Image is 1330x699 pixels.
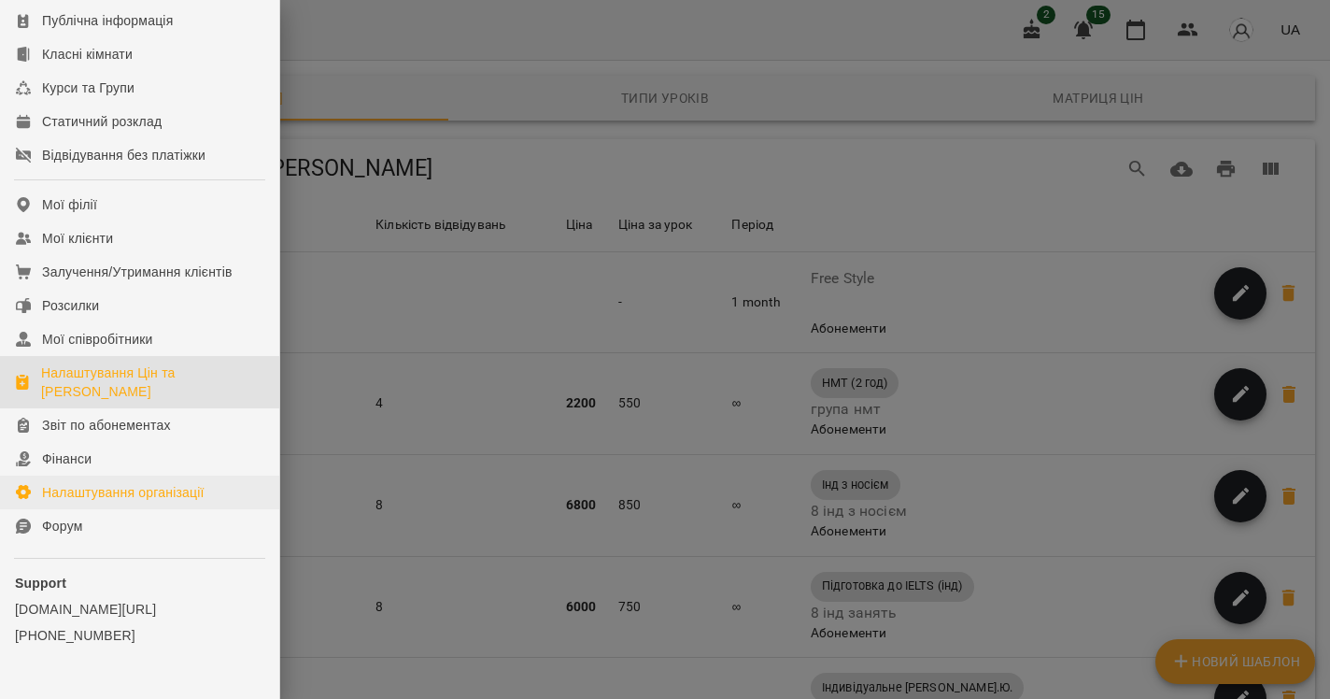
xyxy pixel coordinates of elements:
div: Форум [42,517,83,535]
div: Звіт по абонементах [42,416,171,435]
div: Класні кімнати [42,45,133,64]
div: Курси та Групи [42,78,134,97]
div: Мої клієнти [42,229,113,248]
div: Налаштування організації [42,483,205,502]
div: Мої співробітники [42,330,153,349]
div: Мої філії [42,195,97,214]
p: Support [15,574,264,592]
div: Залучення/Утримання клієнтів [42,263,233,281]
div: Налаштування Цін та [PERSON_NAME] [41,364,264,401]
a: [PHONE_NUMBER] [15,626,264,645]
div: Відвідування без платіжки [42,146,205,164]
div: Публічна інформація [42,11,173,30]
div: Фінанси [42,449,92,468]
a: [DOMAIN_NAME][URL] [15,600,264,619]
div: Розсилки [42,296,99,315]
div: Статичний розклад [42,112,162,131]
